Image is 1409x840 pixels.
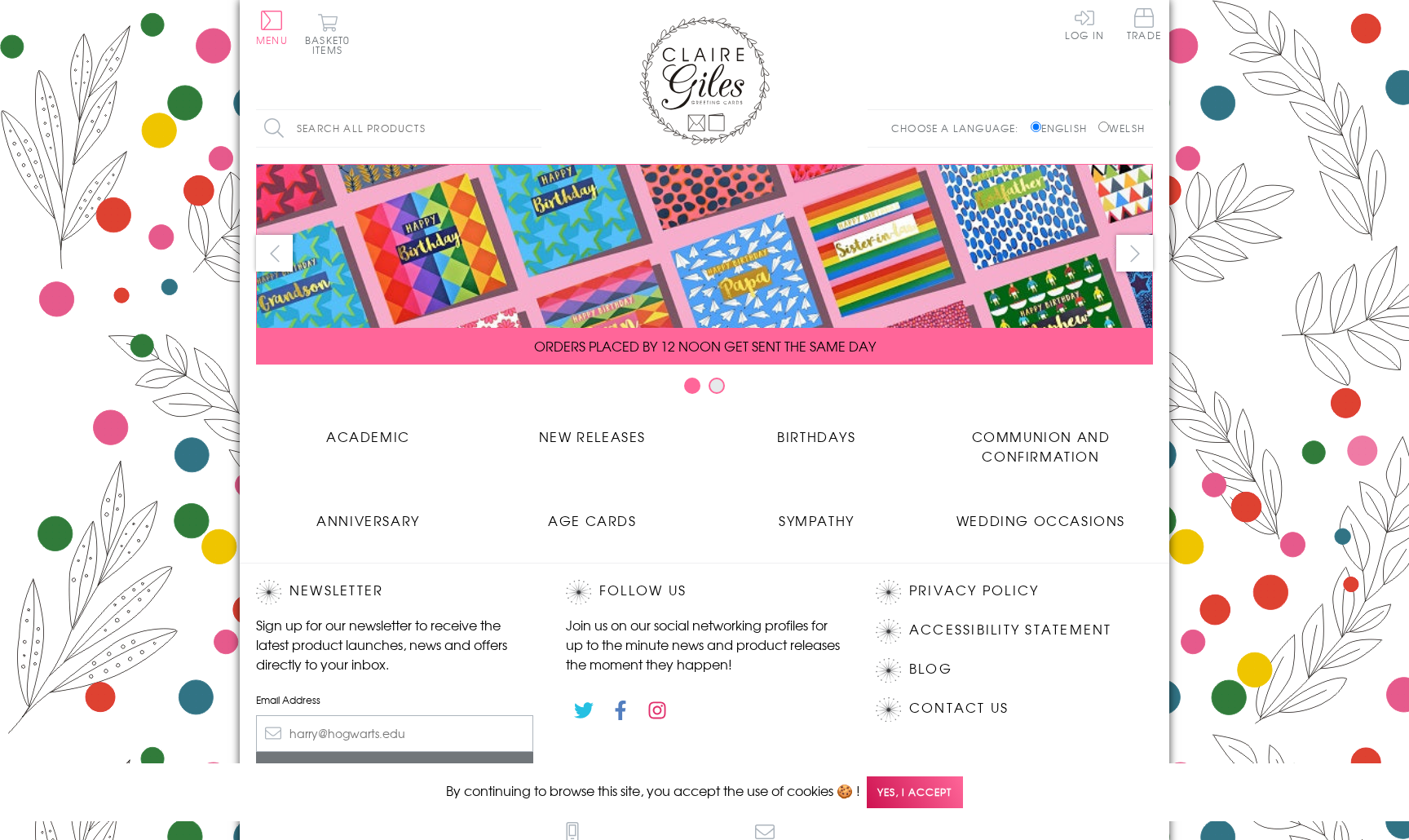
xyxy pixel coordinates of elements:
input: Welsh [1098,122,1109,132]
span: Anniversary [316,511,420,530]
span: Menu [256,33,288,47]
span: New Releases [539,427,646,446]
a: Contact Us [909,697,1009,719]
span: 0 items [312,33,350,57]
a: Birthdays [704,414,929,446]
h2: Newsletter [256,580,533,604]
input: harry@hogwarts.edu [256,715,533,752]
span: Sympathy [779,511,855,530]
label: Welsh [1098,121,1145,135]
button: next [1116,235,1153,272]
button: Carousel Page 1 (Current Slide) [684,378,700,394]
button: Basket0 items [305,13,350,55]
a: Communion and Confirmation [929,414,1153,466]
p: Join us on our social networking profiles for up to the minute news and product releases the mome... [566,615,843,674]
a: Accessibility Statement [909,619,1112,641]
a: Blog [909,658,952,680]
button: Carousel Page 2 [709,378,725,394]
h2: Follow Us [566,580,843,604]
a: Trade [1127,8,1161,43]
p: Choose a language: [891,121,1027,135]
a: Age Cards [480,498,704,530]
img: Claire Giles Greetings Cards [639,16,770,145]
button: prev [256,235,293,272]
a: Privacy Policy [909,580,1039,602]
div: Carousel Pagination [256,377,1153,402]
span: Communion and Confirmation [972,427,1111,466]
button: Menu [256,11,288,45]
label: English [1031,121,1095,135]
a: Academic [256,414,480,446]
input: Search all products [256,110,541,147]
span: ORDERS PLACED BY 12 NOON GET SENT THE SAME DAY [534,336,876,356]
a: Wedding Occasions [929,498,1153,530]
span: Wedding Occasions [956,511,1125,530]
a: Log In [1065,8,1104,40]
p: Sign up for our newsletter to receive the latest product launches, news and offers directly to yo... [256,615,533,674]
span: Trade [1127,8,1161,40]
label: Email Address [256,692,533,707]
input: English [1031,122,1041,132]
a: New Releases [480,414,704,446]
span: Birthdays [777,427,855,446]
span: Yes, I accept [867,776,963,808]
span: Age Cards [548,511,636,530]
a: Sympathy [704,498,929,530]
input: Search [525,110,541,147]
input: Subscribe [256,752,533,789]
a: Anniversary [256,498,480,530]
span: Academic [326,427,410,446]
